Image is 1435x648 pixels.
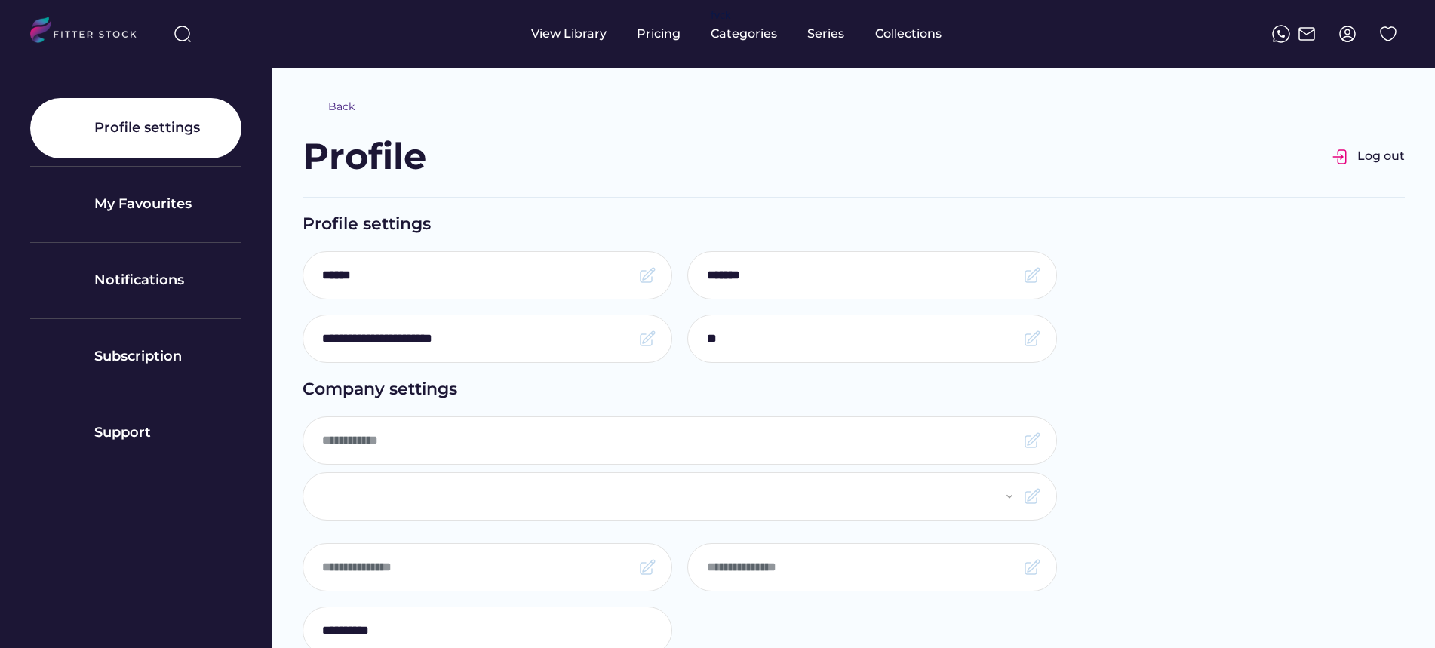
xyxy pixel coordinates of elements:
div: Profile settings [94,118,200,137]
div: Subscription [94,347,182,366]
img: yH5BAEAAAAALAAAAAABAAEAAAIBRAA7 [38,106,83,151]
img: Frame.svg [1023,487,1041,505]
img: yH5BAEAAAAALAAAAAABAAEAAAIBRAA7 [38,182,83,227]
div: Collections [875,26,942,42]
div: View Library [531,26,607,42]
img: meteor-icons_whatsapp%20%281%29.svg [1272,25,1290,43]
img: Frame%2051.svg [1298,25,1316,43]
div: Categories [711,26,777,42]
img: yH5BAEAAAAALAAAAAABAAEAAAIBRAA7 [303,98,321,116]
div: Company settings [303,378,1405,401]
div: Support [94,423,151,442]
div: Back [328,100,355,115]
div: Pricing [637,26,681,42]
div: fvck [711,8,730,23]
img: Group%201000002326.svg [1332,148,1350,166]
img: Frame.svg [638,330,656,348]
div: My Favourites [94,195,192,213]
img: Frame.svg [638,266,656,284]
img: Frame.svg [638,558,656,576]
div: Log out [1357,148,1405,164]
img: profile-circle.svg [1338,25,1357,43]
img: Frame.svg [1023,266,1041,284]
img: LOGO.svg [30,17,149,48]
img: yH5BAEAAAAALAAAAAABAAEAAAIBRAA7 [38,258,83,303]
div: Notifications [94,271,184,290]
img: Frame.svg [1023,558,1041,576]
img: Group%201000002324%20%282%29.svg [1379,25,1397,43]
img: search-normal%203.svg [174,25,192,43]
div: Profile settings [303,213,1405,236]
img: Frame.svg [1023,330,1041,348]
div: Profile [303,131,426,182]
img: yH5BAEAAAAALAAAAAABAAEAAAIBRAA7 [38,410,83,456]
img: Frame.svg [1023,431,1041,450]
img: yH5BAEAAAAALAAAAAABAAEAAAIBRAA7 [38,334,83,379]
div: Series [807,26,845,42]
